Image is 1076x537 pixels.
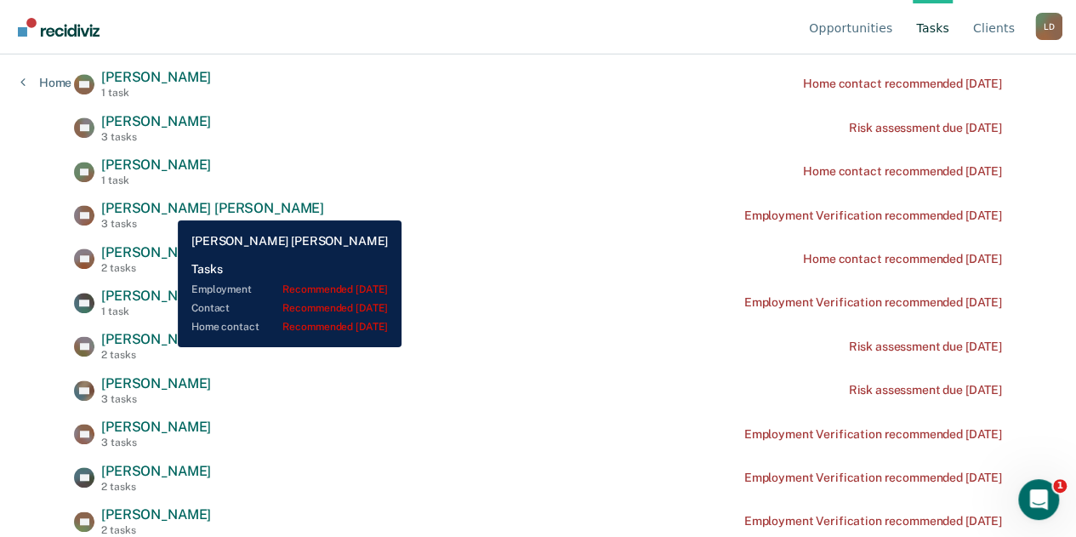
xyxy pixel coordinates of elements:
div: Employment Verification recommended [DATE] [744,514,1002,528]
div: 2 tasks [101,349,211,361]
span: [PERSON_NAME] [101,244,211,260]
div: 2 tasks [101,481,211,493]
div: 3 tasks [101,437,211,448]
div: Risk assessment due [DATE] [848,121,1001,135]
div: Home contact recommended [DATE] [803,77,1002,91]
span: [PERSON_NAME] [101,375,211,391]
div: Employment Verification recommended [DATE] [744,209,1002,223]
div: 2 tasks [101,524,211,536]
span: [PERSON_NAME] [PERSON_NAME] [101,200,324,216]
div: L D [1035,13,1062,40]
span: [PERSON_NAME] [101,113,211,129]
span: [PERSON_NAME] [101,288,211,304]
img: Recidiviz [18,18,100,37]
iframe: Intercom live chat [1018,479,1059,520]
div: 3 tasks [101,131,211,143]
span: [PERSON_NAME] [101,419,211,435]
div: 3 tasks [101,218,324,230]
div: Employment Verification recommended [DATE] [744,427,1002,442]
span: 1 [1053,479,1067,493]
div: Employment Verification recommended [DATE] [744,471,1002,485]
div: 3 tasks [101,393,211,405]
span: [PERSON_NAME] [101,69,211,85]
div: 1 task [101,174,211,186]
div: Employment Verification recommended [DATE] [744,295,1002,310]
span: [PERSON_NAME] [101,331,211,347]
div: 2 tasks [101,262,211,274]
span: [PERSON_NAME] [101,506,211,523]
button: Profile dropdown button [1035,13,1062,40]
span: [PERSON_NAME] [101,463,211,479]
a: Home [20,75,71,90]
div: Risk assessment due [DATE] [848,383,1001,397]
div: Home contact recommended [DATE] [803,164,1002,179]
div: Home contact recommended [DATE] [803,252,1002,266]
div: Risk assessment due [DATE] [848,340,1001,354]
span: [PERSON_NAME] [101,157,211,173]
div: 1 task [101,306,211,317]
div: 1 task [101,87,211,99]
